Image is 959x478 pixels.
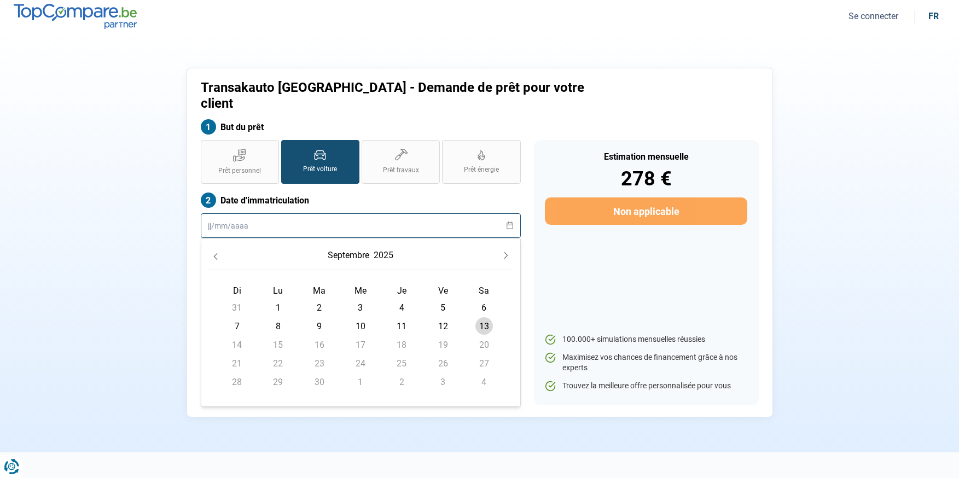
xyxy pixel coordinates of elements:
[217,354,258,372] td: 21
[381,372,422,391] td: 2
[340,317,381,335] td: 10
[352,317,369,335] span: 10
[311,317,328,335] span: 9
[545,153,747,161] div: Estimation mensuelle
[311,373,328,390] span: 30
[381,298,422,317] td: 4
[475,317,493,335] span: 13
[393,299,410,316] span: 4
[228,354,246,372] span: 21
[340,354,381,372] td: 24
[311,299,328,316] span: 2
[201,213,521,238] input: jj/mm/aaaa
[545,169,747,189] div: 278 €
[438,285,448,296] span: Ve
[354,285,367,296] span: Me
[545,381,747,392] li: Trouvez la meilleure offre personnalisée pour vous
[463,317,504,335] td: 13
[434,373,452,390] span: 3
[217,317,258,335] td: 7
[434,354,452,372] span: 26
[269,373,287,390] span: 29
[383,166,419,175] span: Prêt travaux
[475,354,493,372] span: 27
[14,4,137,28] img: TopCompare.be
[545,334,747,345] li: 100.000+ simulations mensuelles réussies
[422,317,463,335] td: 12
[475,299,493,316] span: 6
[228,373,246,390] span: 28
[208,248,223,263] button: Previous Month
[217,298,258,317] td: 31
[217,372,258,391] td: 28
[381,354,422,372] td: 25
[269,354,287,372] span: 22
[340,335,381,354] td: 17
[475,336,493,353] span: 20
[217,335,258,354] td: 14
[479,285,489,296] span: Sa
[299,335,340,354] td: 16
[463,372,504,391] td: 4
[269,317,287,335] span: 8
[352,299,369,316] span: 3
[299,354,340,372] td: 23
[299,372,340,391] td: 30
[393,373,410,390] span: 2
[258,317,299,335] td: 8
[352,354,369,372] span: 24
[228,317,246,335] span: 7
[299,298,340,317] td: 2
[228,336,246,353] span: 14
[340,298,381,317] td: 3
[311,336,328,353] span: 16
[498,248,514,263] button: Next Month
[303,165,337,174] span: Prêt voiture
[228,299,246,316] span: 31
[845,10,902,22] button: Se connecter
[434,336,452,353] span: 19
[371,246,396,265] button: Choose Year
[299,317,340,335] td: 9
[258,354,299,372] td: 22
[311,354,328,372] span: 23
[434,317,452,335] span: 12
[434,299,452,316] span: 5
[326,246,371,265] button: Choose Month
[258,372,299,391] td: 29
[463,298,504,317] td: 6
[269,336,287,353] span: 15
[381,317,422,335] td: 11
[545,197,747,225] button: Non applicable
[464,165,499,174] span: Prêt énergie
[258,298,299,317] td: 1
[422,372,463,391] td: 3
[381,335,422,354] td: 18
[422,335,463,354] td: 19
[393,317,410,335] span: 11
[352,373,369,390] span: 1
[475,373,493,390] span: 4
[201,193,521,208] label: Date d'immatriculation
[352,336,369,353] span: 17
[422,354,463,372] td: 26
[201,238,521,407] div: Choose Date
[313,285,326,296] span: Ma
[273,285,283,296] span: Lu
[928,11,939,21] div: fr
[233,285,241,296] span: Di
[422,298,463,317] td: 5
[393,354,410,372] span: 25
[218,166,261,176] span: Prêt personnel
[201,119,521,135] label: But du prêt
[397,285,406,296] span: Je
[340,372,381,391] td: 1
[545,352,747,374] li: Maximisez vos chances de financement grâce à nos experts
[269,299,287,316] span: 1
[258,335,299,354] td: 15
[393,336,410,353] span: 18
[463,335,504,354] td: 20
[463,354,504,372] td: 27
[201,80,616,112] h1: Transakauto [GEOGRAPHIC_DATA] - Demande de prêt pour votre client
